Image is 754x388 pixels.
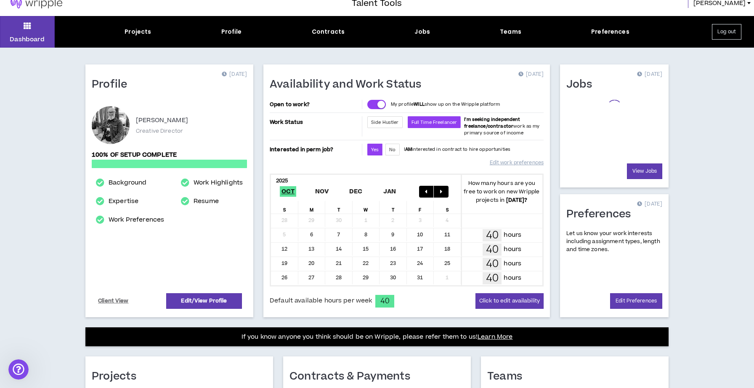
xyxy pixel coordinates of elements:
[504,259,521,268] p: hours
[518,70,544,79] p: [DATE]
[325,201,353,214] div: T
[504,245,521,254] p: hours
[24,5,37,18] img: Profile image for Morgan
[5,3,21,19] button: go back
[10,35,45,44] p: Dashboard
[637,70,662,79] p: [DATE]
[92,78,134,91] h1: Profile
[382,186,398,197] span: Jan
[270,116,360,128] p: Work Status
[391,101,500,108] p: My profile show up on the Wripple platform
[434,201,461,214] div: S
[404,146,511,153] p: I interested in contract to hire opportunities
[53,4,78,11] h1: Wripple
[500,27,521,36] div: Teams
[92,106,130,144] div: Jeremy G.
[194,196,219,206] a: Resume
[405,146,412,153] strong: AM
[109,196,138,206] a: Expertise
[464,116,539,136] span: work as my primary source of income
[13,276,20,283] button: Upload attachment
[7,258,161,273] textarea: Message…
[504,230,521,240] p: hours
[380,201,407,214] div: T
[270,78,428,91] h1: Availability and Work Status
[389,147,396,153] span: No
[313,186,331,197] span: Nov
[371,147,379,153] span: Yes
[566,78,598,91] h1: Jobs
[36,5,49,18] div: Profile image for Gabriella
[280,186,297,197] span: Oct
[242,332,513,342] p: If you know anyone you think should be on Wripple, please refer them to us!
[136,127,183,135] p: Creative Director
[478,332,512,341] a: Learn More
[270,144,360,155] p: Interested in perm job?
[132,3,148,19] button: Home
[591,27,629,36] div: Preferences
[487,370,528,383] h1: Teams
[566,230,662,254] p: Let us know your work interests including assignment types, length and time zones.
[276,177,288,185] b: 2025
[136,115,188,126] p: [PERSON_NAME]
[414,27,430,36] div: Jobs
[407,201,434,214] div: F
[371,119,399,126] span: Side Hustler
[40,276,47,283] button: Gif picker
[298,201,326,214] div: M
[712,24,741,40] button: Log out
[109,215,164,225] a: Work Preferences
[490,155,544,170] a: Edit work preferences
[414,101,425,107] strong: WILL
[637,200,662,209] p: [DATE]
[627,163,662,179] a: View Jobs
[270,296,372,305] span: Default available hours per week
[166,293,242,309] a: Edit/View Profile
[97,294,130,308] a: Client View
[289,370,417,383] h1: Contracts & Payments
[461,179,543,204] p: How many hours are you free to work on new Wripple projects in
[125,27,151,36] div: Projects
[221,27,242,36] div: Profile
[506,196,528,204] b: [DATE] ?
[92,150,247,160] p: 100% of setup complete
[348,186,364,197] span: Dec
[566,208,637,221] h1: Preferences
[464,116,520,129] b: I'm seeking independent freelance/contractor
[222,70,247,79] p: [DATE]
[144,273,158,286] button: Send a message…
[270,101,360,108] p: Open to work?
[504,273,521,283] p: hours
[53,276,60,283] button: Start recording
[312,27,345,36] div: Contracts
[8,359,29,380] iframe: Intercom live chat
[109,178,146,188] a: Background
[353,201,380,214] div: W
[92,370,143,383] h1: Projects
[27,276,33,283] button: Emoji picker
[610,293,662,309] a: Edit Preferences
[194,178,243,188] a: Work Highlights
[475,293,544,309] button: Click to edit availability
[271,201,298,214] div: S
[148,3,163,19] div: Close
[59,11,92,19] p: A few hours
